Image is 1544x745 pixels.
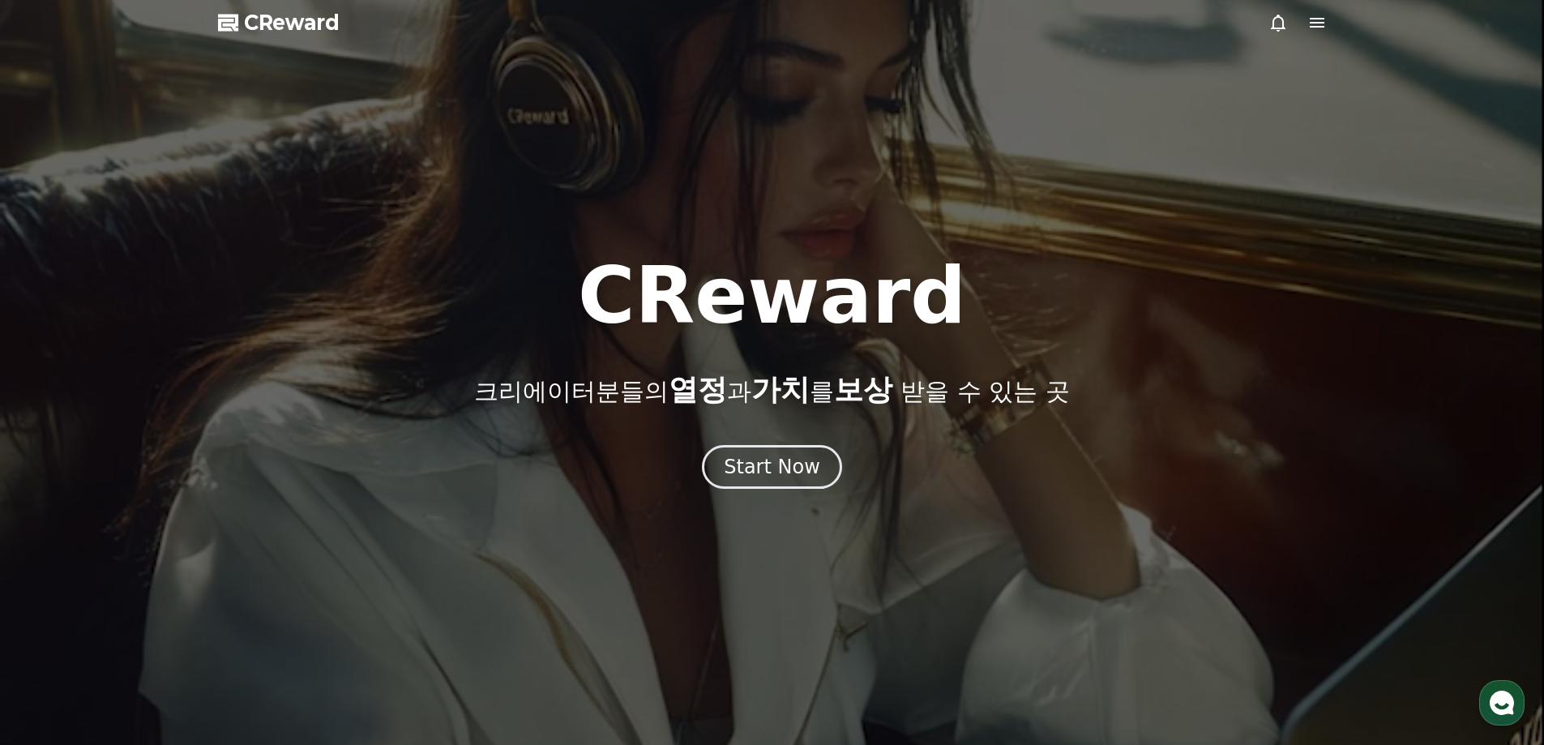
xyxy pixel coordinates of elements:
[244,10,340,36] span: CReward
[702,445,842,489] button: Start Now
[702,461,842,477] a: Start Now
[724,454,820,480] div: Start Now
[834,373,892,406] span: 보상
[578,257,966,335] h1: CReward
[751,373,810,406] span: 가치
[669,373,727,406] span: 열정
[218,10,340,36] a: CReward
[474,374,1069,406] p: 크리에이터분들의 과 를 받을 수 있는 곳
